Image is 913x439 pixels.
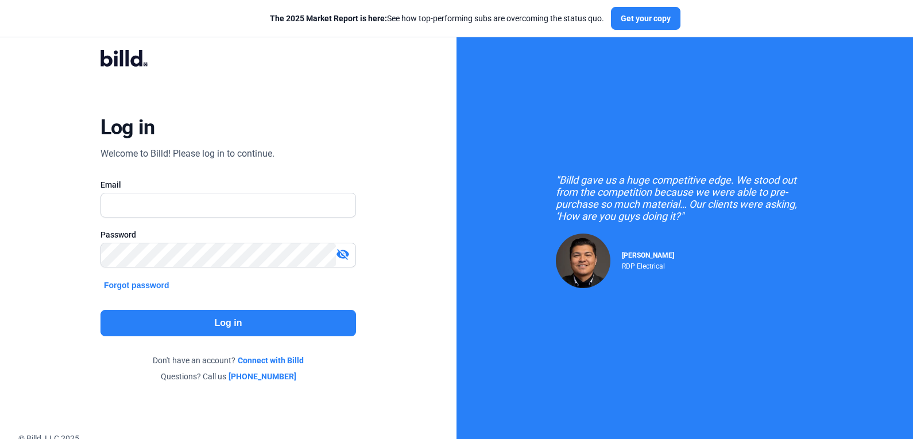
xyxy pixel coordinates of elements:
[100,179,356,191] div: Email
[100,229,356,240] div: Password
[100,371,356,382] div: Questions? Call us
[100,310,356,336] button: Log in
[622,251,674,259] span: [PERSON_NAME]
[100,147,274,161] div: Welcome to Billd! Please log in to continue.
[622,259,674,270] div: RDP Electrical
[100,115,155,140] div: Log in
[100,279,173,292] button: Forgot password
[556,174,814,222] div: "Billd gave us a huge competitive edge. We stood out from the competition because we were able to...
[238,355,304,366] a: Connect with Billd
[270,13,604,24] div: See how top-performing subs are overcoming the status quo.
[611,7,680,30] button: Get your copy
[229,371,296,382] a: [PHONE_NUMBER]
[270,14,387,23] span: The 2025 Market Report is here:
[100,355,356,366] div: Don't have an account?
[556,234,610,288] img: Raul Pacheco
[336,247,350,261] mat-icon: visibility_off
